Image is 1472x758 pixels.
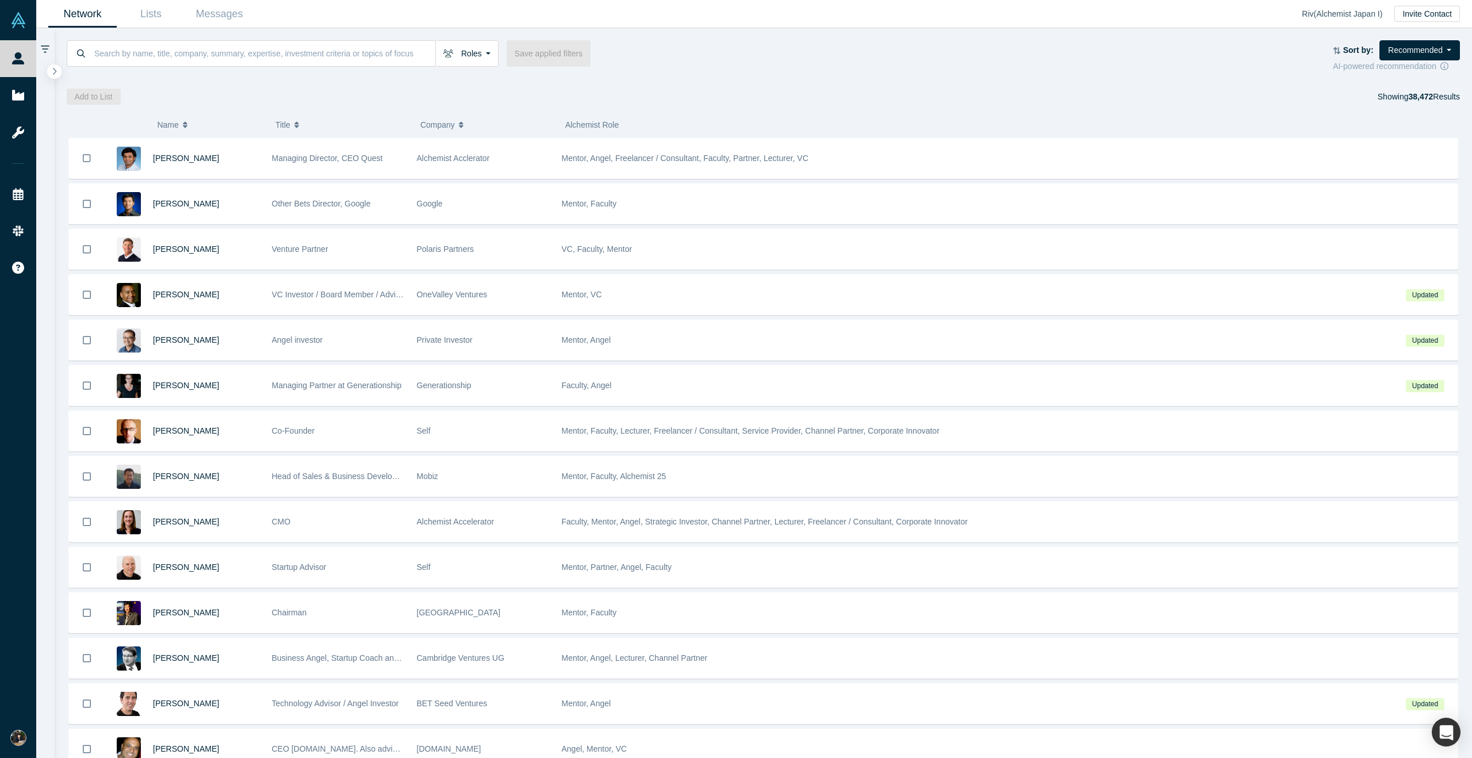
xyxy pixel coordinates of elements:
[69,320,105,360] button: Bookmark
[153,744,219,753] a: [PERSON_NAME]
[153,199,219,208] a: [PERSON_NAME]
[417,199,443,208] span: Google
[117,419,141,443] img: Robert Winder's Profile Image
[272,154,383,163] span: Managing Director, CEO Quest
[1378,89,1460,105] div: Showing
[562,199,617,208] span: Mentor, Faculty
[420,113,553,137] button: Company
[562,381,612,390] span: Faculty, Angel
[69,457,105,496] button: Bookmark
[562,244,632,254] span: VC, Faculty, Mentor
[153,244,219,254] a: [PERSON_NAME]
[69,184,105,224] button: Bookmark
[153,426,219,435] a: [PERSON_NAME]
[272,335,323,344] span: Angel investor
[157,113,178,137] span: Name
[10,12,26,28] img: Alchemist Vault Logo
[117,556,141,580] img: Adam Frankl's Profile Image
[417,290,488,299] span: OneValley Ventures
[48,1,117,28] a: Network
[562,699,611,708] span: Mentor, Angel
[417,381,471,390] span: Generationship
[1343,45,1374,55] strong: Sort by:
[117,601,141,625] img: Timothy Chou's Profile Image
[272,472,446,481] span: Head of Sales & Business Development (interim)
[69,229,105,269] button: Bookmark
[157,113,263,137] button: Name
[417,744,481,753] span: [DOMAIN_NAME]
[69,548,105,587] button: Bookmark
[417,562,431,572] span: Self
[562,744,627,753] span: Angel, Mentor, VC
[507,40,591,67] button: Save applied filters
[69,593,105,633] button: Bookmark
[69,138,105,178] button: Bookmark
[153,381,219,390] a: [PERSON_NAME]
[117,238,141,262] img: Gary Swart's Profile Image
[417,426,431,435] span: Self
[117,283,141,307] img: Juan Scarlett's Profile Image
[417,154,490,163] span: Alchemist Acclerator
[153,290,219,299] a: [PERSON_NAME]
[417,517,494,526] span: Alchemist Accelerator
[117,692,141,716] img: Boris Livshutz's Profile Image
[417,472,438,481] span: Mobiz
[117,646,141,671] img: Martin Giese's Profile Image
[1333,60,1460,72] div: AI-powered recommendation
[1394,6,1460,22] button: Invite Contact
[93,40,435,67] input: Search by name, title, company, summary, expertise, investment criteria or topics of focus
[272,653,467,663] span: Business Angel, Startup Coach and best-selling author
[117,1,185,28] a: Lists
[1406,335,1444,347] span: Updated
[69,638,105,678] button: Bookmark
[272,199,371,208] span: Other Bets Director, Google
[153,608,219,617] a: [PERSON_NAME]
[153,472,219,481] a: [PERSON_NAME]
[417,608,501,617] span: [GEOGRAPHIC_DATA]
[272,381,402,390] span: Managing Partner at Generationship
[562,517,968,526] span: Faculty, Mentor, Angel, Strategic Investor, Channel Partner, Lecturer, Freelancer / Consultant, C...
[117,374,141,398] img: Rachel Chalmers's Profile Image
[272,517,291,526] span: CMO
[153,653,219,663] span: [PERSON_NAME]
[153,154,219,163] a: [PERSON_NAME]
[67,89,121,105] button: Add to List
[420,113,455,137] span: Company
[417,653,505,663] span: Cambridge Ventures UG
[153,562,219,572] a: [PERSON_NAME]
[272,744,634,753] span: CEO [DOMAIN_NAME]. Also advising and investing. Previously w/ Red Hat, Inktank, DreamHost, etc.
[1302,8,1394,20] div: Riv ( Alchemist Japan I )
[117,192,141,216] img: Steven Kan's Profile Image
[153,699,219,708] a: [PERSON_NAME]
[562,154,808,163] span: Mentor, Angel, Freelancer / Consultant, Faculty, Partner, Lecturer, VC
[417,335,473,344] span: Private Investor
[272,426,315,435] span: Co-Founder
[272,608,307,617] span: Chairman
[153,517,219,526] a: [PERSON_NAME]
[117,328,141,353] img: Danny Chee's Profile Image
[272,290,407,299] span: VC Investor / Board Member / Advisor
[1408,92,1460,101] span: Results
[417,244,474,254] span: Polaris Partners
[272,562,327,572] span: Startup Advisor
[562,426,940,435] span: Mentor, Faculty, Lecturer, Freelancer / Consultant, Service Provider, Channel Partner, Corporate ...
[69,502,105,542] button: Bookmark
[562,472,666,481] span: Mentor, Faculty, Alchemist 25
[1379,40,1460,60] button: Recommended
[153,335,219,344] a: [PERSON_NAME]
[275,113,290,137] span: Title
[69,275,105,315] button: Bookmark
[562,335,611,344] span: Mentor, Angel
[275,113,408,137] button: Title
[69,366,105,405] button: Bookmark
[1406,698,1444,710] span: Updated
[69,684,105,723] button: Bookmark
[10,730,26,746] img: Ikkei Uemura's Account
